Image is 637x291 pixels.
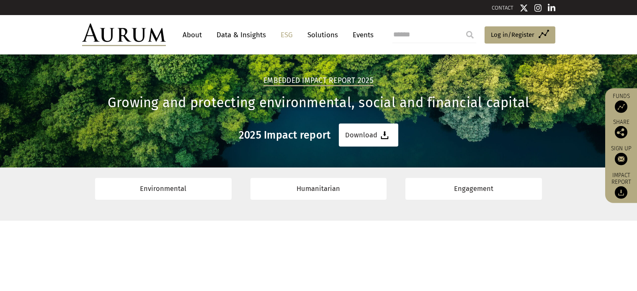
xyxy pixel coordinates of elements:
a: Engagement [405,178,542,199]
a: CONTACT [492,5,513,11]
span: Log in/Register [491,30,534,40]
a: Environmental [95,178,232,199]
input: Submit [462,26,478,43]
img: Aurum [82,23,166,46]
a: Sign up [609,144,633,165]
a: Download [339,124,398,147]
img: Instagram icon [534,4,542,12]
img: Twitter icon [520,4,528,12]
a: Solutions [303,27,342,43]
a: Humanitarian [250,178,387,199]
a: Funds [609,92,633,113]
h1: Growing and protecting environmental, social and financial capital [82,95,555,111]
h3: 2025 Impact report [239,129,331,142]
a: ESG [276,27,297,43]
h2: Embedded Impact report 2025 [263,76,374,86]
a: Log in/Register [485,26,555,44]
div: Share [609,119,633,138]
img: Linkedin icon [548,4,555,12]
a: Impact report [609,171,633,199]
img: Share this post [615,126,627,138]
img: Sign up to our newsletter [615,152,627,165]
a: Events [348,27,374,43]
a: About [178,27,206,43]
img: Access Funds [615,100,627,113]
a: Data & Insights [212,27,270,43]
